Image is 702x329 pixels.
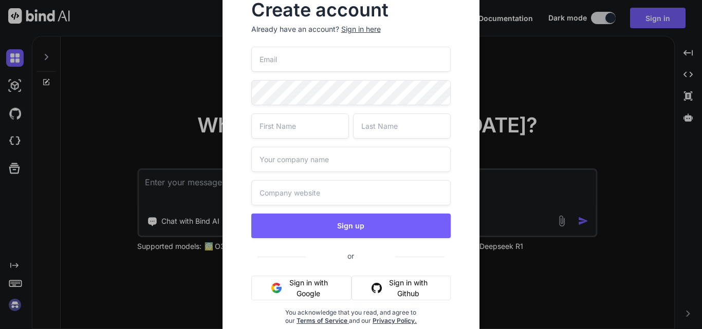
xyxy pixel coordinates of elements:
a: Privacy Policy. [373,317,417,324]
input: Company website [251,180,451,205]
img: google [271,283,282,293]
button: Sign in with Github [352,276,451,300]
h2: Create account [251,2,451,18]
span: or [306,243,395,268]
p: Already have an account? [251,24,451,34]
input: Email [251,47,451,72]
div: Sign in here [341,24,381,34]
img: github [372,283,382,293]
input: First Name [251,113,349,139]
input: Last Name [353,113,451,139]
input: Your company name [251,147,451,172]
button: Sign in with Google [251,276,352,300]
button: Sign up [251,214,451,238]
a: Terms of Service [297,317,349,324]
